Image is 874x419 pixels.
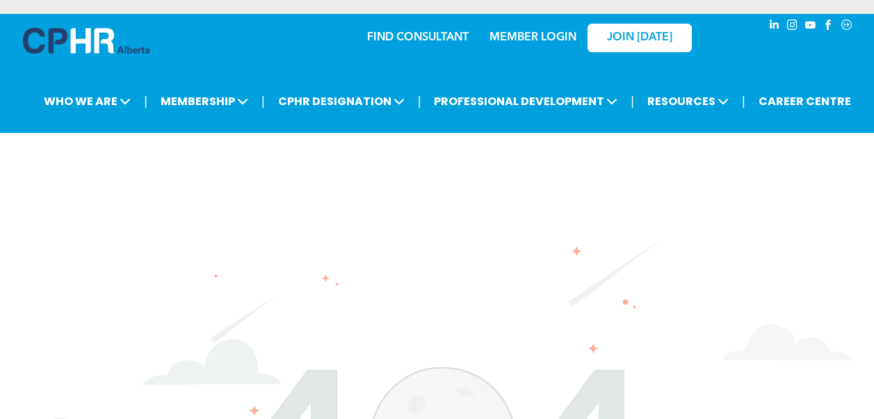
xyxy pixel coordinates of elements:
a: Social network [839,17,855,36]
span: JOIN [DATE] [607,31,672,45]
a: JOIN [DATE] [588,24,692,52]
li: | [742,87,745,116]
span: WHO WE ARE [40,88,135,114]
li: | [261,87,265,116]
span: MEMBERSHIP [156,88,252,114]
img: A blue and white logo for cp alberta [23,28,149,54]
a: facebook [821,17,836,36]
a: FIND CONSULTANT [367,32,469,43]
span: PROFESSIONAL DEVELOPMENT [430,88,622,114]
span: RESOURCES [643,88,733,114]
span: CPHR DESIGNATION [274,88,409,114]
li: | [144,87,147,116]
a: linkedin [767,17,782,36]
li: | [418,87,421,116]
a: youtube [803,17,818,36]
a: instagram [785,17,800,36]
a: MEMBER LOGIN [489,32,576,43]
li: | [631,87,634,116]
a: CAREER CENTRE [754,88,855,114]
